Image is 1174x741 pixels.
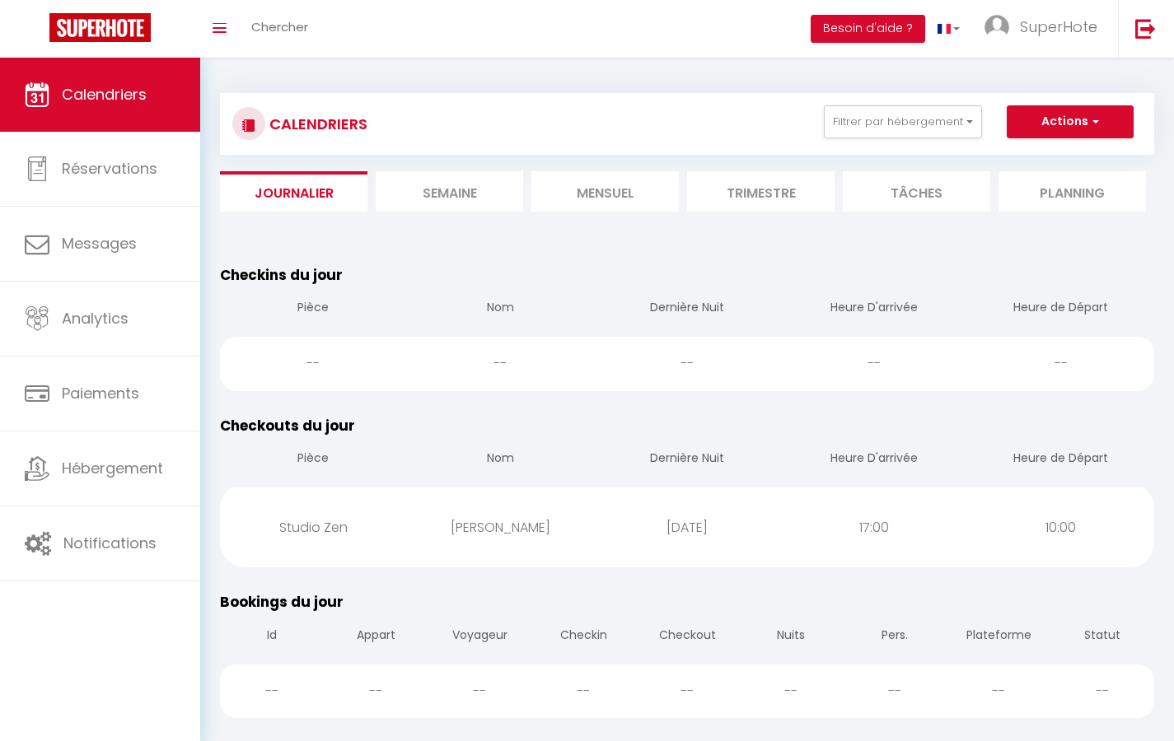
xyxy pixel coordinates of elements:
[220,501,407,554] div: Studio Zen
[967,501,1154,554] div: 10:00
[62,233,137,254] span: Messages
[635,664,739,718] div: --
[947,613,1050,660] th: Plateforme
[49,13,151,42] img: Super Booking
[635,613,739,660] th: Checkout
[428,664,531,718] div: --
[594,501,781,554] div: [DATE]
[376,171,523,212] li: Semaine
[811,15,925,43] button: Besoin d'aide ?
[531,171,679,212] li: Mensuel
[739,664,843,718] div: --
[220,592,344,612] span: Bookings du jour
[824,105,982,138] button: Filtrer par hébergement
[1050,664,1154,718] div: --
[220,613,324,660] th: Id
[1135,18,1156,39] img: logout
[531,664,635,718] div: --
[220,171,367,212] li: Journalier
[62,84,147,105] span: Calendriers
[594,286,781,333] th: Dernière Nuit
[220,265,343,285] span: Checkins du jour
[780,286,967,333] th: Heure D'arrivée
[780,501,967,554] div: 17:00
[999,171,1146,212] li: Planning
[594,436,781,483] th: Dernière Nuit
[1007,105,1134,138] button: Actions
[843,171,990,212] li: Tâches
[531,613,635,660] th: Checkin
[63,533,157,553] span: Notifications
[967,286,1154,333] th: Heure de Départ
[687,171,835,212] li: Trimestre
[251,18,308,35] span: Chercher
[62,458,163,478] span: Hébergement
[967,436,1154,483] th: Heure de Départ
[739,613,843,660] th: Nuits
[967,337,1154,390] div: --
[780,436,967,483] th: Heure D'arrivée
[324,613,428,660] th: Appart
[780,337,967,390] div: --
[1020,16,1097,37] span: SuperHote
[220,436,407,483] th: Pièce
[62,308,129,329] span: Analytics
[265,105,367,142] h3: CALENDRIERS
[594,337,781,390] div: --
[324,664,428,718] div: --
[62,158,157,179] span: Réservations
[407,436,594,483] th: Nom
[220,337,407,390] div: --
[407,286,594,333] th: Nom
[1050,613,1154,660] th: Statut
[13,7,63,56] button: Ouvrir le widget de chat LiveChat
[843,664,947,718] div: --
[220,664,324,718] div: --
[220,286,407,333] th: Pièce
[407,337,594,390] div: --
[407,501,594,554] div: [PERSON_NAME]
[428,613,531,660] th: Voyageur
[843,613,947,660] th: Pers.
[985,15,1009,40] img: ...
[62,383,139,403] span: Paiements
[220,416,355,436] span: Checkouts du jour
[947,664,1050,718] div: --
